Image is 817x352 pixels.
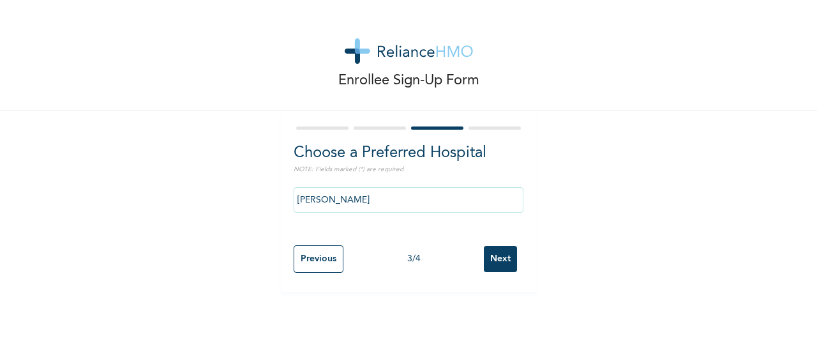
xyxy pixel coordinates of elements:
h2: Choose a Preferred Hospital [294,142,523,165]
img: logo [345,38,473,64]
input: Previous [294,245,343,273]
input: Next [484,246,517,272]
input: Search by name, address or governorate [294,187,523,213]
div: 3 / 4 [343,252,484,266]
p: Enrollee Sign-Up Form [338,70,479,91]
p: NOTE: Fields marked (*) are required [294,165,523,174]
